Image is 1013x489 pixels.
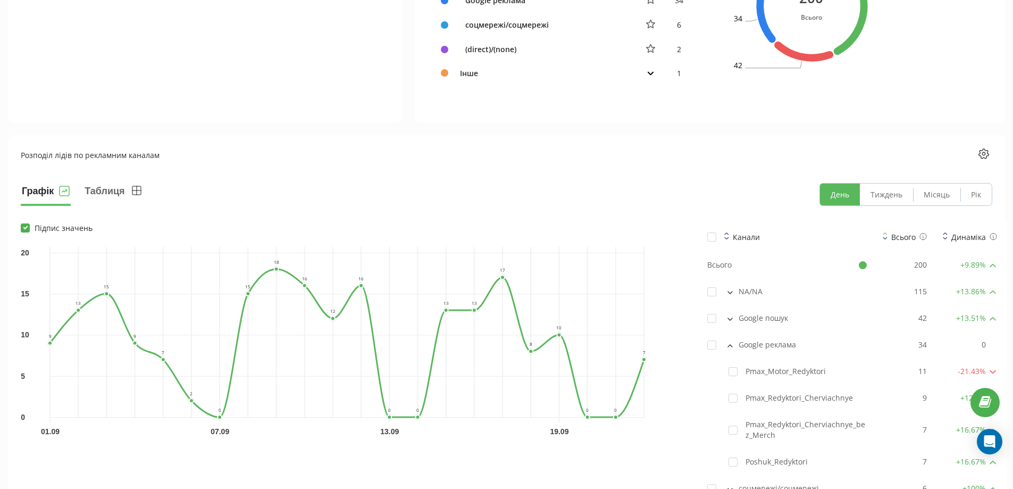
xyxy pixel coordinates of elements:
[41,427,60,436] text: 01.09
[707,393,867,403] div: Pmax_Redyktori_Cherviachnye
[665,13,694,37] td: 6
[460,44,631,55] div: (direct)/(none)
[956,425,986,435] span: + 16.67 %
[302,276,307,281] text: 16
[416,407,419,413] text: 0
[21,223,93,233] label: Підпис значень
[330,308,336,314] text: 12
[665,62,694,85] td: 1
[211,427,229,436] text: 07.09
[21,413,25,421] text: 0
[21,372,25,380] text: 5
[472,300,477,306] text: 13
[707,313,867,324] div: Google пошук
[454,62,637,85] td: Інше
[707,419,867,441] div: Pmax_Redyktori_Cherviachnye_bez_Merch
[21,248,29,257] text: 20
[883,339,927,350] div: 34
[707,457,867,467] div: Poshuk_Redyktori
[643,350,646,355] text: 7
[734,60,742,70] text: 42
[958,366,986,377] span: -21.43 %
[460,19,631,30] div: соцмережі/соцмережі
[733,231,760,243] div: Канали
[977,429,1002,454] div: Open Intercom Messenger
[707,260,867,270] div: Всього
[707,339,867,350] div: Google реклама
[556,325,562,330] text: 10
[982,339,986,350] span: 0
[614,407,617,413] text: 0
[799,11,823,22] div: Всього
[956,313,986,324] span: + 13.51 %
[380,427,399,436] text: 13.09
[586,407,589,413] text: 0
[76,300,81,306] text: 13
[883,231,927,243] div: Всього
[960,260,986,270] span: + 9.89 %
[943,231,997,243] div: Динаміка
[83,183,144,206] button: Таблиця
[500,267,505,273] text: 17
[883,457,927,467] div: 7
[883,313,927,324] div: 42
[21,150,160,161] div: Розподіл лідів по рекламним каналам
[21,289,29,298] text: 15
[956,457,986,467] span: + 16.67 %
[219,407,221,413] text: 0
[104,284,109,289] text: 15
[860,184,913,205] button: Тиждень
[820,184,860,205] button: День
[707,286,867,297] div: NA/NA
[883,393,927,403] div: 9
[358,276,364,281] text: 16
[960,393,986,403] span: + 12.5 %
[960,184,992,205] button: Рік
[707,366,867,377] div: Pmax_Motor_Redyktori
[133,333,136,339] text: 9
[883,366,927,377] div: 11
[883,260,927,270] div: 200
[550,427,568,436] text: 19.09
[883,286,927,297] div: 115
[388,407,391,413] text: 0
[190,391,192,396] text: 2
[162,350,164,355] text: 7
[21,330,29,339] text: 10
[245,284,250,289] text: 15
[530,341,532,347] text: 8
[21,183,71,206] button: Графік
[913,184,960,205] button: Місяць
[734,13,742,23] text: 34
[665,37,694,62] td: 2
[49,333,52,339] text: 9
[956,286,986,297] span: + 13.86 %
[443,300,449,306] text: 13
[883,425,927,435] div: 7
[274,259,279,265] text: 18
